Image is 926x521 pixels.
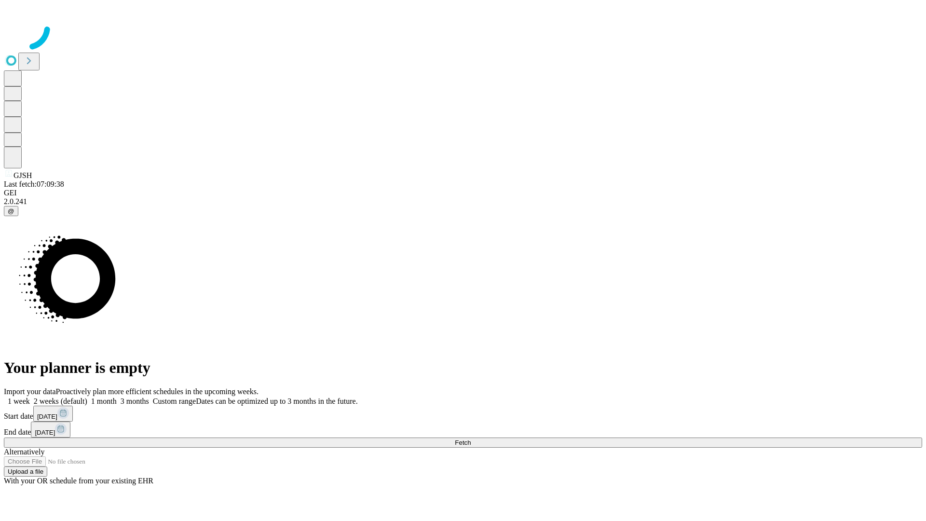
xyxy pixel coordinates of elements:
[4,406,922,422] div: Start date
[91,397,117,405] span: 1 month
[4,422,922,438] div: End date
[35,429,55,436] span: [DATE]
[34,397,87,405] span: 2 weeks (default)
[14,171,32,179] span: GJSH
[4,189,922,197] div: GEI
[4,197,922,206] div: 2.0.241
[196,397,357,405] span: Dates can be optimized up to 3 months in the future.
[121,397,149,405] span: 3 months
[33,406,73,422] button: [DATE]
[8,397,30,405] span: 1 week
[4,466,47,477] button: Upload a file
[153,397,196,405] span: Custom range
[4,448,44,456] span: Alternatively
[4,477,153,485] span: With your OR schedule from your existing EHR
[56,387,259,396] span: Proactively plan more efficient schedules in the upcoming weeks.
[4,359,922,377] h1: Your planner is empty
[455,439,471,446] span: Fetch
[37,413,57,420] span: [DATE]
[4,180,64,188] span: Last fetch: 07:09:38
[4,387,56,396] span: Import your data
[8,207,14,215] span: @
[31,422,70,438] button: [DATE]
[4,206,18,216] button: @
[4,438,922,448] button: Fetch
